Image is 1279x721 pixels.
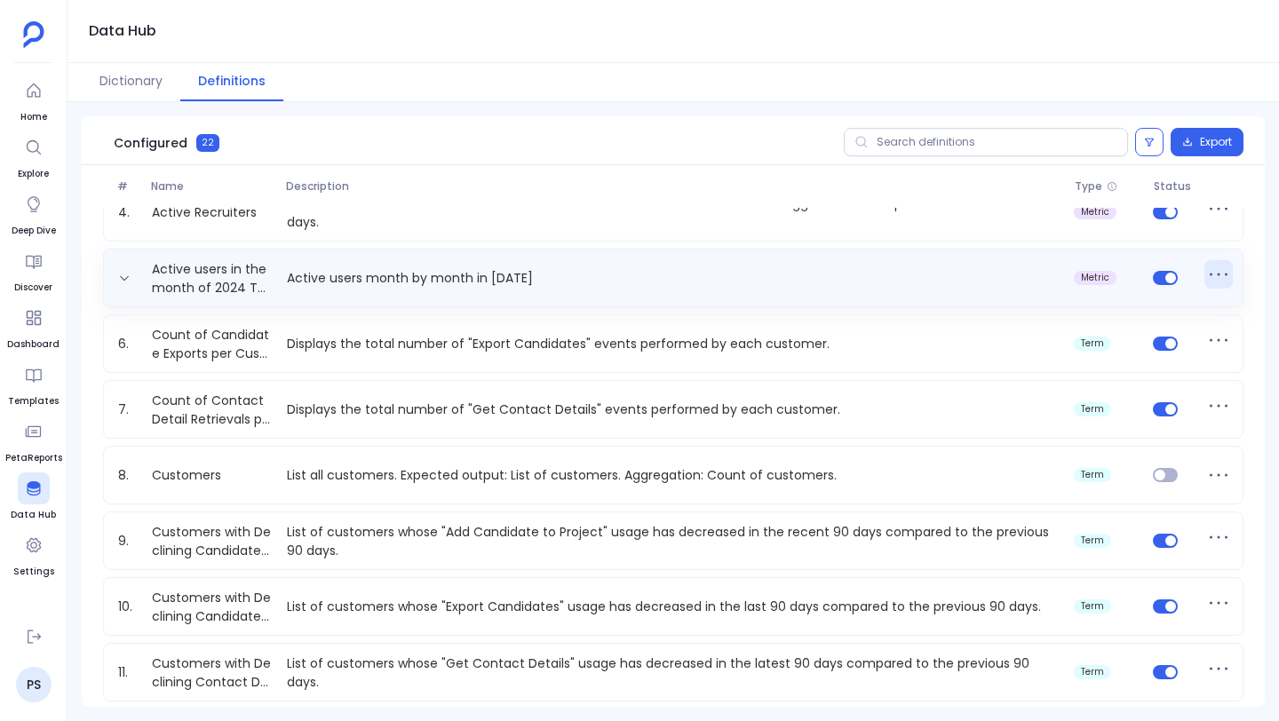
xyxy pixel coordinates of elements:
[111,335,145,353] span: 6.
[1075,179,1102,194] span: Type
[280,523,1067,559] p: List of customers whose "Add Candidate to Project" usage has decreased in the recent 90 days comp...
[144,179,279,194] span: Name
[13,565,54,579] span: Settings
[14,281,52,295] span: Discover
[1200,135,1232,149] span: Export
[111,466,145,485] span: 8.
[13,529,54,579] a: Settings
[1081,667,1104,677] span: term
[280,598,1067,616] p: List of customers whose "Export Candidates" usage has decreased in the last 90 days compared to t...
[1081,207,1109,218] span: metric
[279,179,1068,194] span: Description
[844,128,1128,156] input: Search definitions
[5,451,62,465] span: PetaReports
[11,472,56,522] a: Data Hub
[145,392,280,427] a: Count of Contact Detail Retrievals per Customer
[110,179,144,194] span: #
[180,63,283,101] button: Definitions
[1081,470,1104,480] span: term
[18,75,50,124] a: Home
[1081,535,1104,546] span: term
[1147,179,1203,194] span: Status
[11,508,56,522] span: Data Hub
[8,394,59,408] span: Templates
[82,63,180,101] button: Dictionary
[111,203,145,222] span: 4.
[280,269,1067,288] p: Active users month by month in [DATE]
[280,466,1067,485] p: List all customers. Expected output: List of customers. Aggregation: Count of customers.
[145,203,264,222] a: Active Recruiters
[7,302,60,352] a: Dashboard
[5,416,62,465] a: PetaReports
[18,167,50,181] span: Explore
[114,134,187,152] span: Configured
[145,654,280,690] a: Customers with Declining Contact Detail Retrievals
[1081,273,1109,283] span: metric
[196,134,219,152] span: 22
[145,589,280,624] a: Customers with Declining Candidate Exports
[18,110,50,124] span: Home
[18,131,50,181] a: Explore
[23,21,44,48] img: petavue logo
[1081,404,1104,415] span: term
[1171,128,1243,156] button: Export
[145,466,228,485] a: Customers
[12,188,56,238] a: Deep Dive
[111,598,145,616] span: 10.
[280,654,1067,690] p: List of customers whose "Get Contact Details" usage has decreased in the latest 90 days compared ...
[145,523,280,559] a: Customers with Declining Candidate Additions
[7,337,60,352] span: Dashboard
[12,224,56,238] span: Deep Dive
[14,245,52,295] a: Discover
[280,400,1067,419] p: Displays the total number of "Get Contact Details" events performed by each customer.
[16,667,52,702] a: PS
[111,400,145,419] span: 7.
[1081,338,1104,349] span: term
[1081,601,1104,612] span: term
[89,19,156,44] h1: Data Hub
[111,663,145,682] span: 11.
[111,532,145,551] span: 9.
[280,194,1067,230] p: Active recruiters are contacts whose license end date is not null and who have logged in into the...
[8,359,59,408] a: Templates
[280,335,1067,353] p: Displays the total number of "Export Candidates" events performed by each customer.
[145,260,280,296] a: Active users in the month of 2024 Take-Two
[145,326,280,361] a: Count of Candidate Exports per Customer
